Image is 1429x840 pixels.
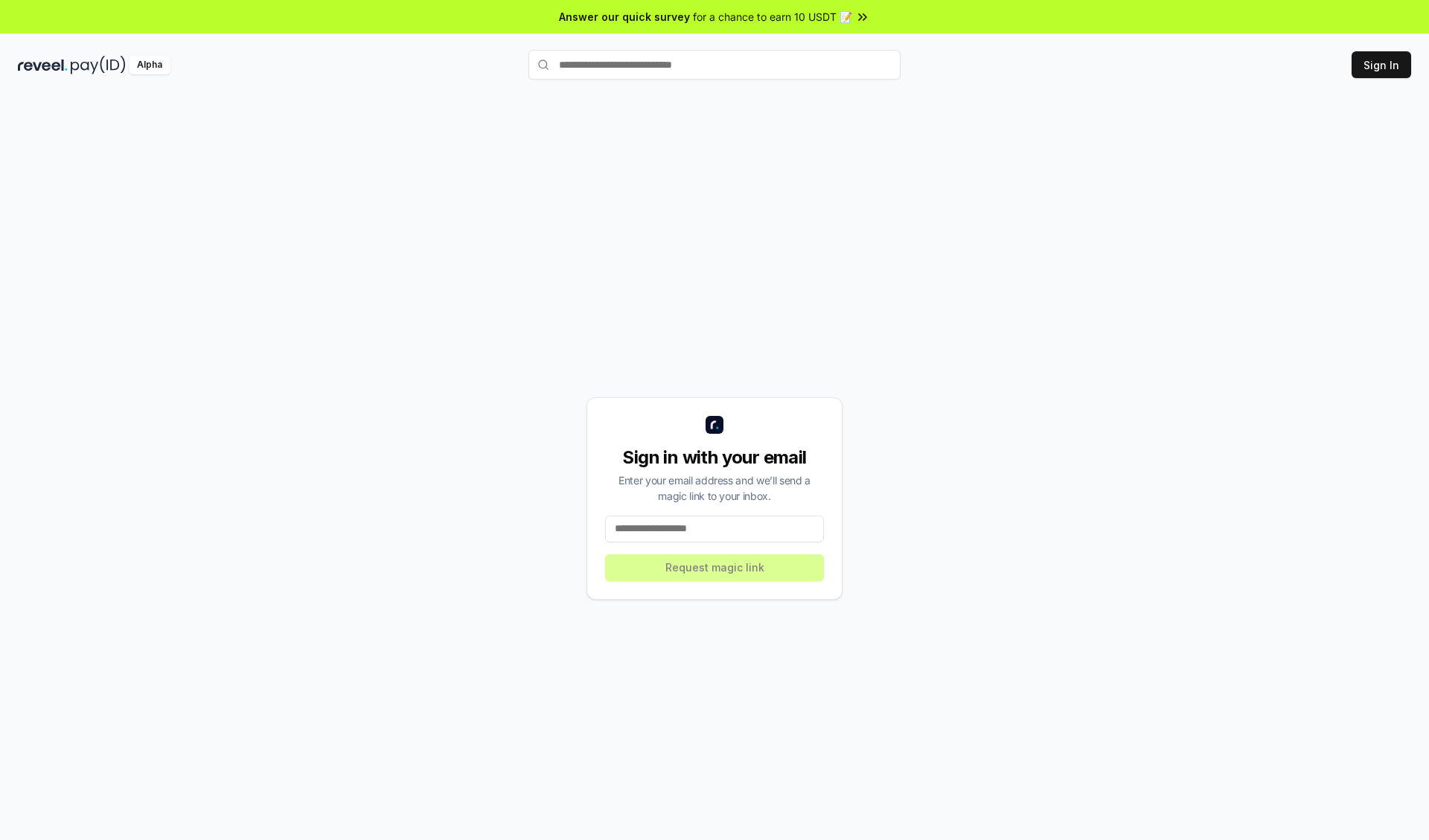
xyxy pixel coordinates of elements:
span: Answer our quick survey [559,9,690,25]
img: reveel_dark [18,56,68,74]
img: pay_id [71,56,126,74]
div: Sign in with your email [605,446,824,469]
div: Alpha [129,56,170,74]
div: Enter your email address and we’ll send a magic link to your inbox. [605,472,824,504]
button: Sign In [1352,51,1411,78]
img: logo_small [706,416,723,434]
span: for a chance to earn 10 USDT 📝 [693,9,852,25]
